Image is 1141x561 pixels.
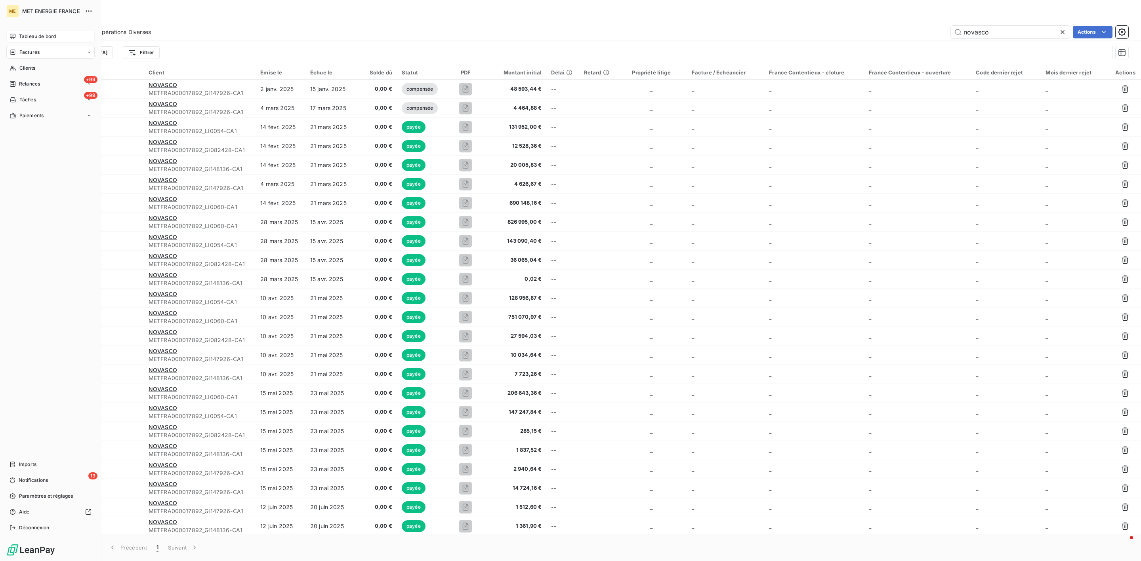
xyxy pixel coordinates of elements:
span: 0,00 € [359,142,392,150]
input: Rechercher [951,26,1070,38]
span: 285,15 € [491,427,542,435]
span: _ [650,219,653,225]
span: _ [976,314,978,320]
td: 21 mai 2025 [305,308,354,327]
span: 12 528,36 € [491,142,542,150]
span: _ [692,428,694,434]
span: _ [869,352,871,358]
td: -- [546,99,579,118]
span: _ [1046,181,1048,187]
span: METFRA000017892_LI0054-CA1 [149,298,251,306]
span: _ [869,428,871,434]
span: payée [402,273,425,285]
span: _ [1046,276,1048,282]
span: 143 090,40 € [491,237,542,245]
td: 15 mai 2025 [256,403,305,422]
span: payée [402,387,425,399]
span: _ [976,181,978,187]
td: -- [546,137,579,156]
div: Solde dû [359,69,392,76]
span: 0,00 € [359,313,392,321]
span: _ [650,238,653,244]
span: _ [650,86,653,92]
span: 0,00 € [359,370,392,378]
span: _ [976,86,978,92]
span: METFRA000017892_LI0060-CA1 [149,203,251,211]
span: _ [976,428,978,434]
span: _ [1046,200,1048,206]
td: 15 mai 2025 [256,422,305,441]
span: NOVASCO [149,196,177,202]
span: _ [769,352,771,358]
span: _ [650,276,653,282]
td: 14 févr. 2025 [256,156,305,175]
td: -- [546,232,579,251]
span: +99 [84,92,97,99]
span: 36 065,04 € [491,256,542,264]
span: _ [650,143,653,149]
span: _ [1046,371,1048,377]
td: 15 avr. 2025 [305,232,354,251]
span: _ [769,333,771,339]
span: NOVASCO [149,120,177,126]
span: _ [976,390,978,396]
span: _ [769,105,771,111]
td: 14 févr. 2025 [256,137,305,156]
td: 28 mars 2025 [256,232,305,251]
div: Émise le [260,69,301,76]
td: 14 févr. 2025 [256,118,305,137]
span: _ [869,200,871,206]
span: _ [869,276,871,282]
span: NOVASCO [149,405,177,411]
span: 0,00 € [359,180,392,188]
td: -- [546,346,579,365]
span: _ [1046,219,1048,225]
span: _ [869,409,871,415]
span: 0,00 € [359,408,392,416]
td: -- [546,403,579,422]
span: _ [692,143,694,149]
span: _ [869,143,871,149]
span: payée [402,349,425,361]
span: METFRA000017892_LI0054-CA1 [149,412,251,420]
span: _ [1046,124,1048,130]
span: _ [650,162,653,168]
span: compensée [402,102,438,114]
span: _ [650,428,653,434]
span: METFRA000017892_GI147926-CA1 [149,89,251,97]
span: _ [869,257,871,263]
td: 17 mars 2025 [305,99,354,118]
span: _ [650,352,653,358]
span: 1 [156,544,158,551]
span: _ [976,371,978,377]
span: _ [692,371,694,377]
td: 21 mars 2025 [305,194,354,213]
span: 128 956,87 € [491,294,542,302]
span: _ [692,162,694,168]
span: 0,00 € [359,104,392,112]
span: _ [1046,352,1048,358]
span: _ [869,390,871,396]
td: 15 janv. 2025 [305,80,354,99]
span: 131 952,00 € [491,123,542,131]
div: Client [149,69,251,76]
span: _ [650,333,653,339]
td: 21 mai 2025 [305,327,354,346]
div: Facture / Echéancier [692,69,760,76]
span: _ [692,276,694,282]
span: _ [650,200,653,206]
span: 690 148,16 € [491,199,542,207]
span: _ [650,371,653,377]
span: _ [692,219,694,225]
span: 0,00 € [359,389,392,397]
td: -- [546,175,579,194]
span: _ [692,200,694,206]
td: 10 avr. 2025 [256,308,305,327]
span: METFRA000017892_LI0060-CA1 [149,222,251,230]
span: Tâches [19,96,36,103]
span: _ [692,333,694,339]
div: PDF [450,69,481,76]
span: _ [976,219,978,225]
span: _ [650,105,653,111]
img: Logo LeanPay [6,544,55,556]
